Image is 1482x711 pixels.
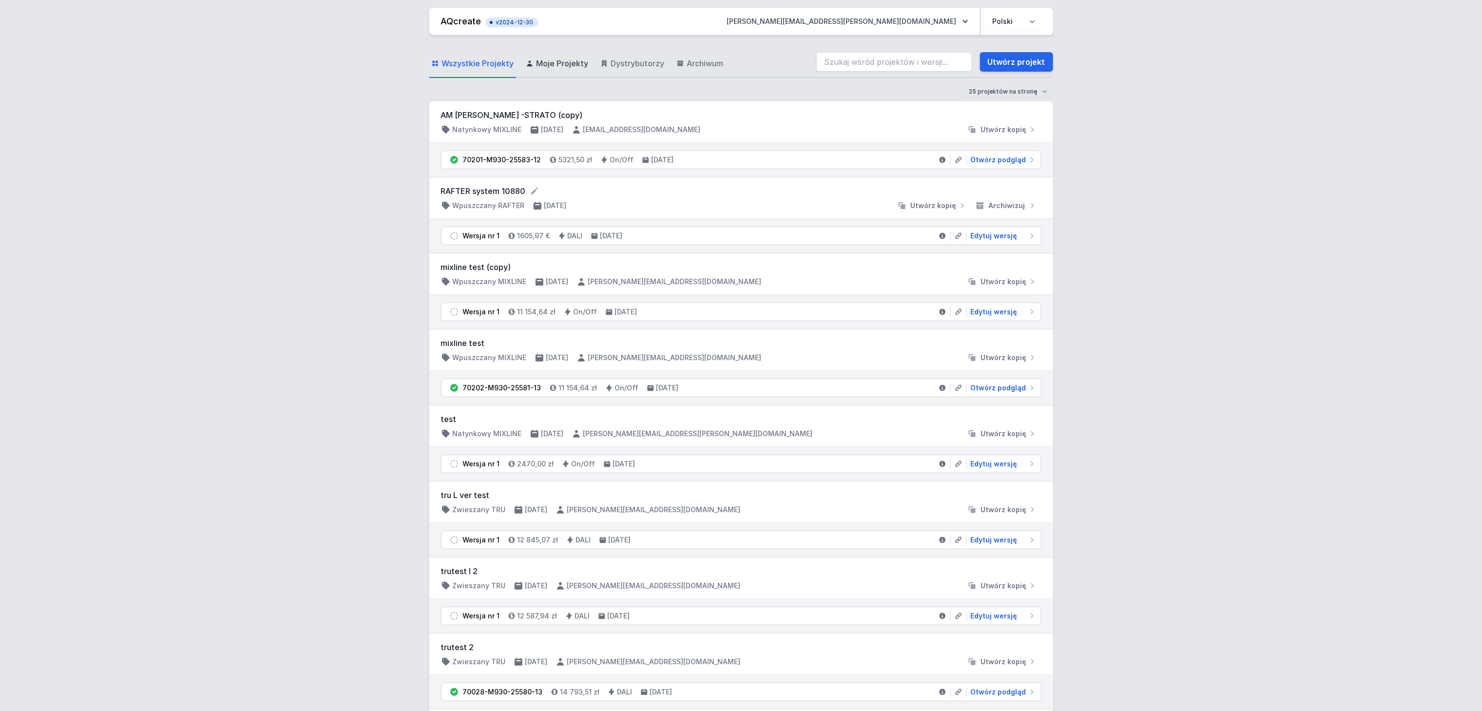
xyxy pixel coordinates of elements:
h3: test [441,413,1041,425]
button: Utwórz kopię [963,581,1041,591]
h4: 12 845,07 zł [518,535,558,545]
button: Utwórz kopię [963,125,1041,135]
a: Otwórz podgląd [967,383,1037,393]
span: Otwórz podgląd [971,155,1026,165]
span: Dystrybutorzy [611,58,665,69]
h4: On/Off [610,155,634,165]
h4: DALI [617,687,633,697]
span: Moje Projekty [537,58,589,69]
a: Edytuj wersję [967,459,1037,469]
h4: Natynkowy MIXLINE [453,125,522,135]
h3: AM [PERSON_NAME] -STRATO (copy) [441,109,1041,121]
h4: [DATE] [546,277,569,287]
h4: 1605,97 € [518,231,550,241]
h4: 11 154,64 zł [518,307,556,317]
span: Edytuj wersję [971,611,1018,621]
h4: [DATE] [541,429,564,439]
button: [PERSON_NAME][EMAIL_ADDRESS][PERSON_NAME][DOMAIN_NAME] [719,13,976,30]
h4: [PERSON_NAME][EMAIL_ADDRESS][DOMAIN_NAME] [567,657,741,667]
img: draft.svg [449,231,459,241]
div: Wersja nr 1 [463,459,500,469]
h4: Wpuszczany MIXLINE [453,353,527,363]
h4: [DATE] [608,611,630,621]
h4: [DATE] [600,231,623,241]
span: Archiwizuj [989,201,1025,211]
a: Utwórz projekt [980,52,1053,72]
img: draft.svg [449,459,459,469]
h4: [DATE] [541,125,564,135]
h4: [PERSON_NAME][EMAIL_ADDRESS][DOMAIN_NAME] [588,353,762,363]
span: Edytuj wersję [971,459,1018,469]
button: Utwórz kopię [963,353,1041,363]
h4: [PERSON_NAME][EMAIL_ADDRESS][DOMAIN_NAME] [567,581,741,591]
img: draft.svg [449,535,459,545]
button: Utwórz kopię [963,277,1041,287]
a: Edytuj wersję [967,611,1037,621]
h3: trutest l 2 [441,565,1041,577]
span: Utwórz kopię [981,125,1027,135]
div: Wersja nr 1 [463,535,500,545]
div: Wersja nr 1 [463,307,500,317]
h4: [DATE] [613,459,635,469]
span: Utwórz kopię [981,277,1027,287]
h4: [PERSON_NAME][EMAIL_ADDRESS][PERSON_NAME][DOMAIN_NAME] [583,429,813,439]
h4: [PERSON_NAME][EMAIL_ADDRESS][DOMAIN_NAME] [567,505,741,515]
div: 70202-M930-25581-13 [463,383,541,393]
h4: On/Off [572,459,596,469]
button: Utwórz kopię [963,657,1041,667]
h4: [DATE] [525,505,548,515]
h4: [DATE] [525,657,548,667]
button: Edytuj nazwę projektu [530,186,539,196]
h4: Natynkowy MIXLINE [453,429,522,439]
h4: 5321,50 zł [559,155,593,165]
h4: [DATE] [525,581,548,591]
div: Wersja nr 1 [463,611,500,621]
span: Archiwum [687,58,724,69]
h4: [DATE] [652,155,674,165]
a: Dystrybutorzy [598,50,667,78]
h3: mixline test (copy) [441,261,1041,273]
h3: trutest 2 [441,641,1041,653]
a: Moje Projekty [524,50,591,78]
h4: Zwieszany TRU [453,581,506,591]
a: AQcreate [441,16,481,26]
h4: [DATE] [656,383,679,393]
h4: [DATE] [650,687,673,697]
select: Wybierz język [987,13,1041,30]
button: Utwórz kopię [963,429,1041,439]
div: 70201-M930-25583-12 [463,155,541,165]
span: v2024-12-30 [490,19,534,26]
h4: [DATE] [546,353,569,363]
span: Otwórz podgląd [971,383,1026,393]
a: Otwórz podgląd [967,687,1037,697]
img: draft.svg [449,307,459,317]
a: Edytuj wersję [967,307,1037,317]
h4: DALI [575,611,590,621]
h4: Wpuszczany RAFTER [453,201,525,211]
button: Archiwizuj [971,201,1041,211]
span: Utwórz kopię [981,581,1027,591]
div: Wersja nr 1 [463,231,500,241]
span: Utwórz kopię [981,505,1027,515]
span: Edytuj wersję [971,307,1018,317]
button: Utwórz kopię [963,505,1041,515]
span: Utwórz kopię [981,657,1027,667]
a: Otwórz podgląd [967,155,1037,165]
h4: [DATE] [609,535,631,545]
h4: Zwieszany TRU [453,505,506,515]
img: draft.svg [449,611,459,621]
a: Wszystkie Projekty [429,50,516,78]
a: Edytuj wersję [967,231,1037,241]
h4: 11 154,64 zł [559,383,597,393]
a: Archiwum [674,50,726,78]
h4: Zwieszany TRU [453,657,506,667]
a: Edytuj wersję [967,535,1037,545]
span: Wszystkie Projekty [442,58,514,69]
h4: Wpuszczany MIXLINE [453,277,527,287]
h4: 14 793,51 zł [560,687,600,697]
button: v2024-12-30 [485,16,539,27]
h4: 12 587,94 zł [518,611,558,621]
span: Utwórz kopię [981,429,1027,439]
h4: On/Off [615,383,639,393]
button: Utwórz kopię [893,201,971,211]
